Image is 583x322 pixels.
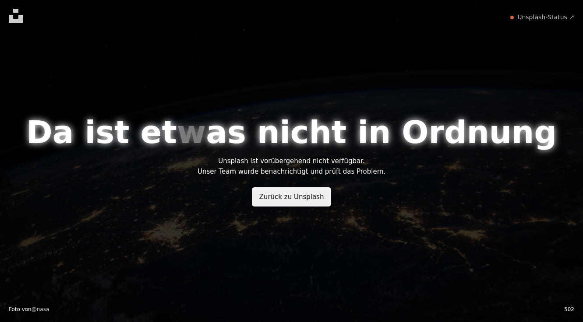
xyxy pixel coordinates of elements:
span: n [368,115,391,149]
span: i [279,115,290,149]
div: Foto von [9,306,49,313]
span: a [206,115,227,149]
span: s [227,115,246,149]
p: Unsplash ist vorübergehend nicht verfügbar. Unser Team wurde benachrichtigt und prüft das Problem. [198,156,385,177]
span: h [309,115,332,149]
span: e [141,115,162,149]
span: d [444,115,467,149]
span: i [357,115,368,149]
span: t [114,115,129,149]
a: Zurück zu Unsplash [252,187,332,206]
span: n [512,115,534,149]
span: O [402,115,428,149]
span: w [177,115,206,149]
span: c [290,115,309,149]
span: i [85,115,96,149]
span: t [162,115,177,149]
span: u [489,115,512,149]
div: 502 [564,306,574,313]
span: D [26,115,53,149]
h1: Da ist etwas nicht in Ordnung [26,115,557,149]
span: s [95,115,114,149]
span: r [429,115,445,149]
span: g [534,115,557,149]
span: t [332,115,346,149]
span: a [53,115,74,149]
a: Unsplash-Status ↗ [517,13,574,22]
span: n [467,115,489,149]
span: n [257,115,279,149]
a: @nasa [32,306,49,312]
